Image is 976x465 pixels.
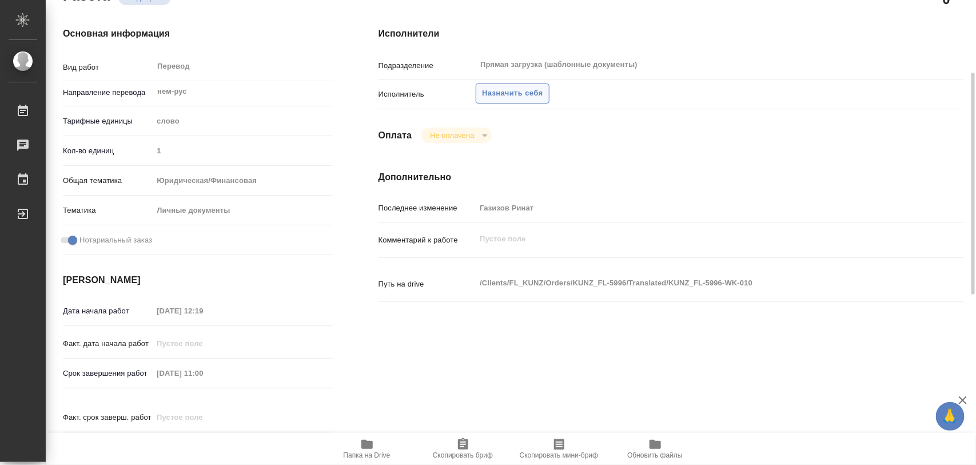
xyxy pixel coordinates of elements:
button: Не оплачена [427,130,477,140]
button: 🙏 [936,402,965,431]
input: Пустое поле [153,409,253,426]
button: Обновить файлы [607,433,703,465]
p: Общая тематика [63,175,153,186]
div: Юридическая/Финансовая [153,171,332,190]
input: Пустое поле [153,142,332,159]
h4: Основная информация [63,27,333,41]
textarea: /Clients/FL_KUNZ/Orders/KUNZ_FL-5996/Translated/KUNZ_FL-5996-WK-010 [476,273,914,293]
p: Вид работ [63,62,153,73]
h4: Дополнительно [379,170,963,184]
div: Личные документы [153,201,332,220]
p: Дата начала работ [63,305,153,317]
p: Исполнитель [379,89,476,100]
button: Скопировать бриф [415,433,511,465]
span: Нотариальный заказ [79,235,152,246]
input: Пустое поле [153,365,253,381]
p: Подразделение [379,60,476,71]
button: Назначить себя [476,84,549,104]
button: Папка на Drive [319,433,415,465]
span: Папка на Drive [344,451,391,459]
h4: Оплата [379,129,412,142]
p: Тарифные единицы [63,116,153,127]
span: Обновить файлы [627,451,683,459]
p: Кол-во единиц [63,145,153,157]
p: Факт. срок заверш. работ [63,412,153,423]
h4: [PERSON_NAME] [63,273,333,287]
p: Срок завершения работ [63,368,153,379]
input: Пустое поле [476,200,914,216]
span: Скопировать мини-бриф [520,451,598,459]
p: Последнее изменение [379,202,476,214]
p: Направление перевода [63,87,153,98]
p: Факт. дата начала работ [63,338,153,349]
p: Путь на drive [379,279,476,290]
p: Тематика [63,205,153,216]
span: Скопировать бриф [433,451,493,459]
button: Скопировать мини-бриф [511,433,607,465]
p: Комментарий к работе [379,235,476,246]
span: 🙏 [941,404,960,428]
input: Пустое поле [153,303,253,319]
h4: Исполнители [379,27,963,41]
div: слово [153,112,332,131]
input: Пустое поле [153,335,253,352]
span: Назначить себя [482,87,543,100]
div: Подбор [421,128,491,143]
